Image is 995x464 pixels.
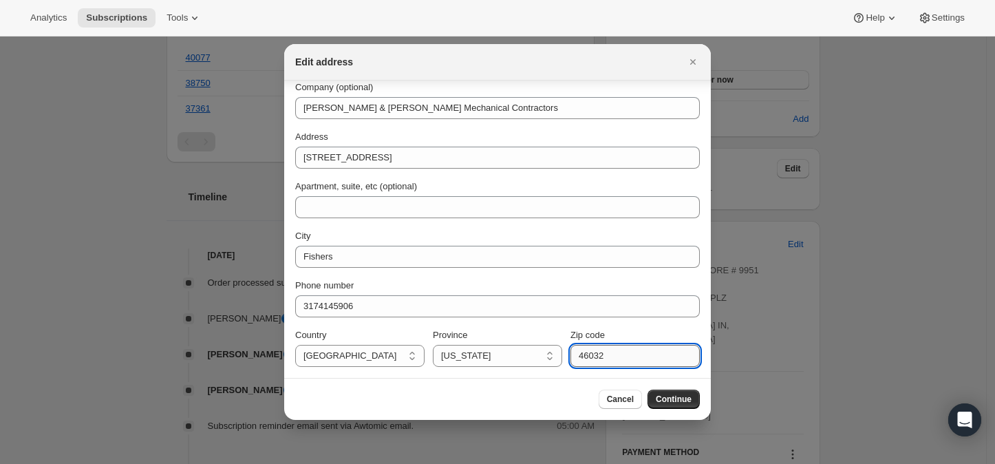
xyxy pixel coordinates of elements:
[607,394,634,405] span: Cancel
[948,403,981,436] div: Open Intercom Messenger
[158,8,210,28] button: Tools
[30,12,67,23] span: Analytics
[656,394,692,405] span: Continue
[648,390,700,409] button: Continue
[295,82,373,92] span: Company (optional)
[86,12,147,23] span: Subscriptions
[295,131,328,142] span: Address
[295,280,354,291] span: Phone number
[78,8,156,28] button: Subscriptions
[844,8,906,28] button: Help
[570,330,605,340] span: Zip code
[932,12,965,23] span: Settings
[599,390,642,409] button: Cancel
[910,8,973,28] button: Settings
[295,330,327,340] span: Country
[295,181,417,191] span: Apartment, suite, etc (optional)
[167,12,188,23] span: Tools
[295,231,310,241] span: City
[683,52,703,72] button: Close
[22,8,75,28] button: Analytics
[295,55,353,69] h2: Edit address
[866,12,884,23] span: Help
[433,330,468,340] span: Province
